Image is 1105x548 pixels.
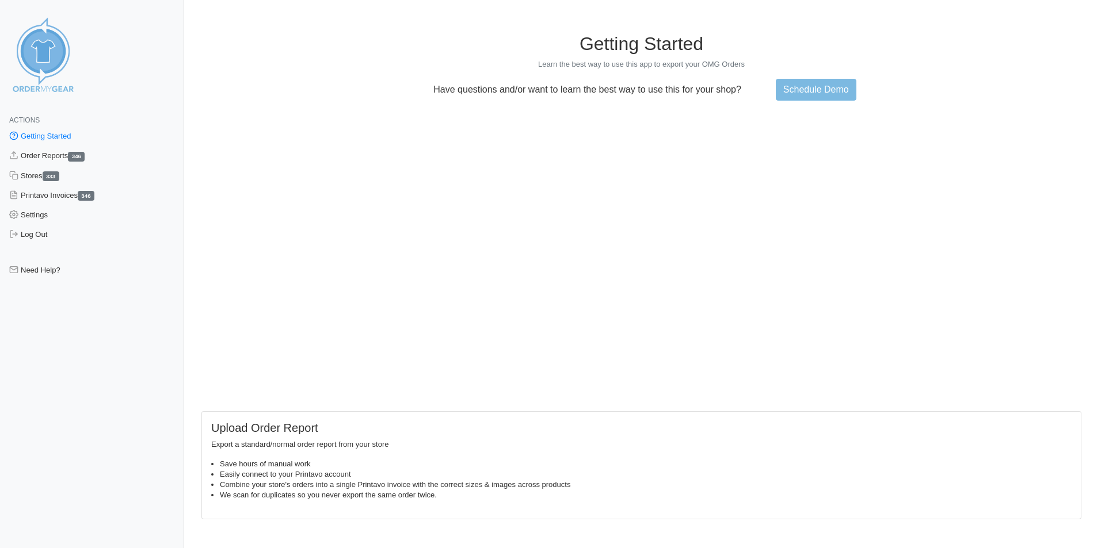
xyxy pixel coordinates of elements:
[68,152,85,162] span: 346
[201,59,1081,70] p: Learn the best way to use this app to export your OMG Orders
[220,469,1072,480] li: Easily connect to your Printavo account
[9,116,40,124] span: Actions
[211,421,1072,435] h5: Upload Order Report
[426,85,748,95] p: Have questions and/or want to learn the best way to use this for your shop?
[201,33,1081,55] h1: Getting Started
[78,191,94,201] span: 346
[220,459,1072,469] li: Save hours of manual work
[220,480,1072,490] li: Combine your store's orders into a single Printavo invoice with the correct sizes & images across...
[220,490,1072,500] li: We scan for duplicates so you never export the same order twice.
[211,439,1072,450] p: Export a standard/normal order report from your store
[776,79,856,101] a: Schedule Demo
[43,171,59,181] span: 333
